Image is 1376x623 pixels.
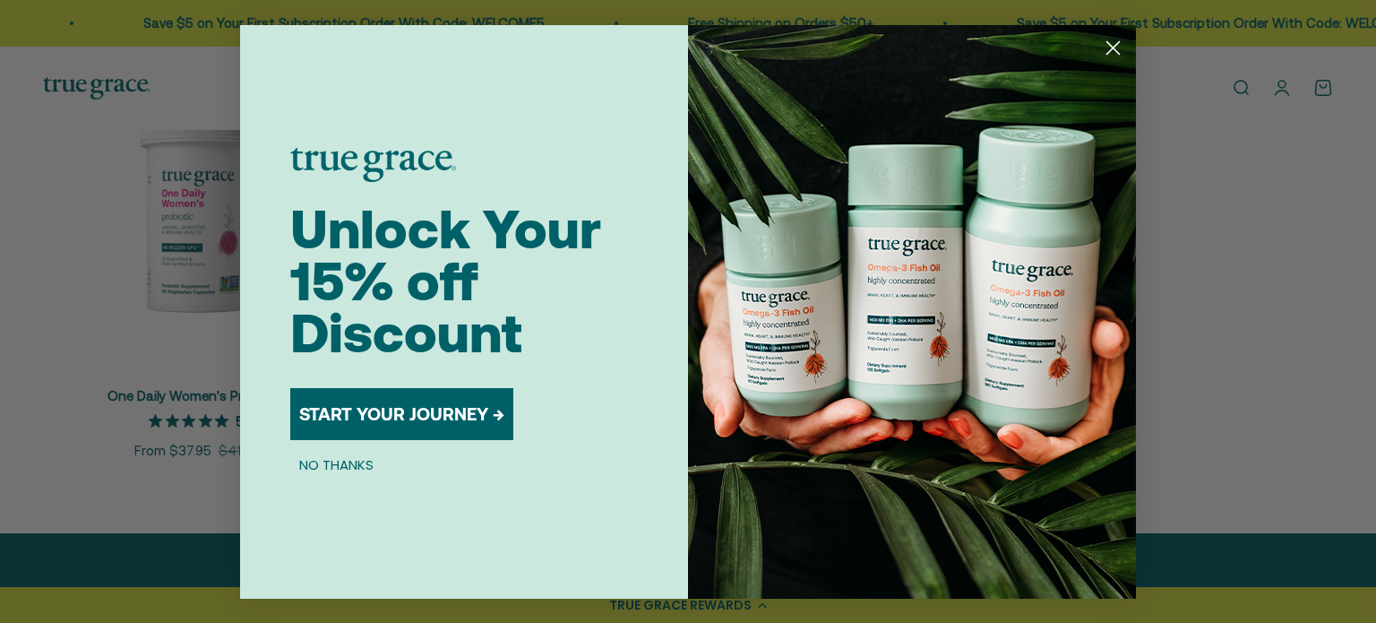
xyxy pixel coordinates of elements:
img: logo placeholder [290,148,456,182]
button: Close dialog [1097,32,1129,64]
button: NO THANKS [290,454,383,476]
img: 098727d5-50f8-4f9b-9554-844bb8da1403.jpeg [688,25,1136,599]
span: Unlock Your 15% off Discount [290,198,601,364]
button: START YOUR JOURNEY → [290,388,513,440]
